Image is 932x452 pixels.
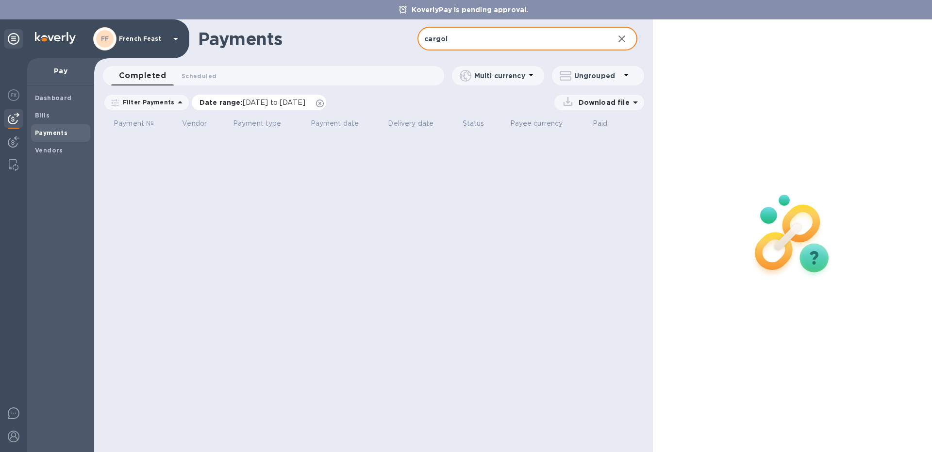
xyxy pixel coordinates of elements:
[192,95,326,110] div: Date range:[DATE] to [DATE]
[35,147,63,154] b: Vendors
[388,118,433,129] p: Delivery date
[114,118,154,129] p: Payment №
[575,98,630,107] p: Download file
[510,118,563,129] p: Payee currency
[243,99,305,106] span: [DATE] to [DATE]
[593,118,608,129] p: Paid
[182,118,207,129] p: Vendor
[510,118,576,129] span: Payee currency
[119,35,167,42] p: French Feast
[198,29,417,49] h1: Payments
[311,118,359,129] p: Payment date
[388,118,446,129] span: Delivery date
[35,129,67,136] b: Payments
[182,71,216,81] span: Scheduled
[463,118,484,129] p: Status
[593,118,620,129] span: Paid
[233,118,282,129] p: Payment type
[8,89,19,101] img: Foreign exchange
[407,5,533,15] p: KoverlyPay is pending approval.
[463,118,497,129] span: Status
[119,69,166,83] span: Completed
[114,118,166,129] span: Payment №
[4,29,23,49] div: Unpin categories
[200,98,310,107] p: Date range :
[35,66,86,76] p: Pay
[35,94,72,101] b: Dashboard
[101,35,109,42] b: FF
[35,112,50,119] b: Bills
[182,118,219,129] span: Vendor
[574,71,620,81] p: Ungrouped
[474,71,525,81] p: Multi currency
[35,32,76,44] img: Logo
[119,98,174,106] p: Filter Payments
[311,118,372,129] span: Payment date
[233,118,294,129] span: Payment type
